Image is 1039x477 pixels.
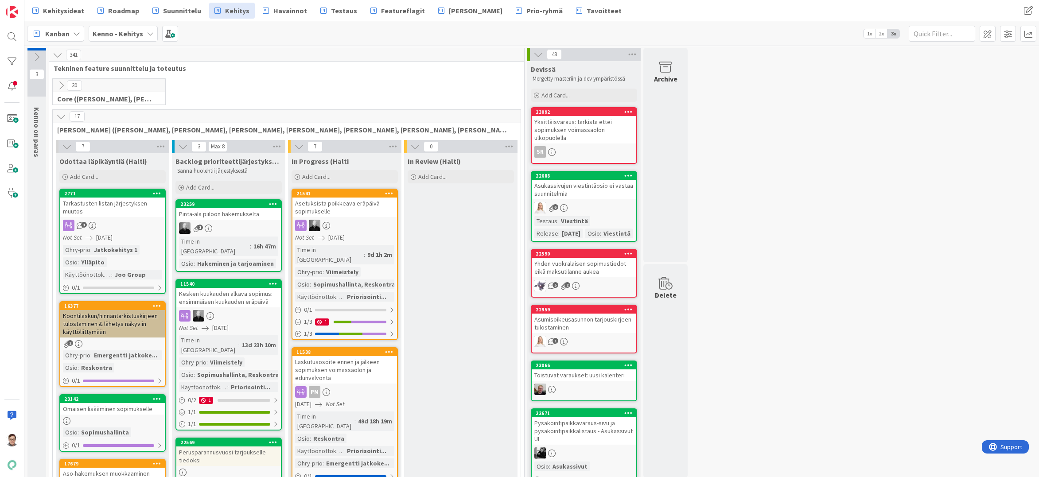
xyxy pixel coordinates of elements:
[532,306,636,314] div: 22959
[295,434,310,443] div: Osio
[533,75,635,82] p: Mergetty masteriin ja dev ympäristössä
[295,411,354,431] div: Time in [GEOGRAPHIC_DATA]
[78,257,79,267] span: :
[67,80,82,91] span: 30
[79,427,131,437] div: Sopimushallinta
[179,324,198,332] i: Not Set
[64,303,165,309] div: 16377
[560,229,583,238] div: [DATE]
[176,419,281,430] div: 1/1
[600,229,601,238] span: :
[292,198,397,217] div: Asetuksista poikkeava eräpäivä sopimukselle
[29,69,44,80] span: 3
[532,280,636,291] div: LM
[59,394,166,452] a: 23142Omaisen lisääminen sopimukselleOsio:Sopimushallinta0/1
[887,29,899,38] span: 3x
[180,201,281,207] div: 23259
[326,400,345,408] i: Not Set
[27,3,90,19] a: Kehitysideat
[108,5,139,16] span: Roadmap
[63,257,78,267] div: Osio
[111,270,113,279] span: :
[534,146,546,158] div: SR
[532,361,636,369] div: 23066
[365,3,430,19] a: Featureflagit
[92,245,140,255] div: Jatkokehitys 1
[547,49,562,60] span: 48
[309,220,320,231] img: MV
[564,282,570,288] span: 2
[531,171,637,242] a: 22688Asukassivujen viestintäosio ei vastaa suunnitelmiaSLTestaus:ViestintäRelease:[DATE]Osio:Vies...
[343,446,345,456] span: :
[587,5,622,16] span: Tavoitteet
[176,280,281,307] div: 11540Kesken kuukauden alkava sopimus: ensimmäisen kuukauden eräpäivä
[532,314,636,333] div: Asumisoikeusasunnon tarjouskirjeen tulostaminen
[292,348,397,384] div: 11538Laskutusosoite ennen ja jälkeen sopimuksen voimassaolon ja edunvalvonta
[208,357,245,367] div: Viimeistely
[549,461,550,471] span: :
[60,190,165,217] div: 2771Tarkastusten listan järjestyksen muutos
[532,172,636,180] div: 22688
[79,257,107,267] div: Ylläpito
[251,241,278,251] div: 16h 47m
[532,369,636,381] div: Toistuvat varaukset: uusi kalenteri
[532,409,636,417] div: 22671
[195,259,276,268] div: Hakeminen ja tarjoaminen
[176,200,281,208] div: 23259
[54,64,513,73] span: Tekninen feature suunnittelu ja toteutus
[601,229,633,238] div: Viestintä
[75,141,90,152] span: 7
[534,280,546,291] img: LM
[81,222,87,228] span: 1
[541,91,570,99] span: Add Card...
[532,172,636,199] div: 22688Asukassivujen viestintäosio ei vastaa suunnitelmia
[194,370,195,380] span: :
[292,304,397,315] div: 0/1
[345,292,389,302] div: Priorisointi...
[176,446,281,466] div: Perusparannusvuosi tarjoukselle tiedoksi
[206,357,208,367] span: :
[90,350,92,360] span: :
[449,5,502,16] span: [PERSON_NAME]
[72,441,80,450] span: 0 / 1
[536,306,636,313] div: 22959
[180,439,281,446] div: 22569
[195,370,281,380] div: Sopimushallinta, Reskontra
[273,5,307,16] span: Havainnot
[534,202,546,213] img: SL
[295,446,343,456] div: Käyttöönottokriittisyys
[92,350,160,360] div: Emergentti jatkoke...
[532,384,636,395] div: JH
[179,222,191,234] img: MV
[45,28,70,39] span: Kanban
[60,198,165,217] div: Tarkastusten listan järjestyksen muutos
[559,216,590,226] div: Viestintä
[179,237,250,256] div: Time in [GEOGRAPHIC_DATA]
[532,250,636,258] div: 22590
[292,157,349,166] span: In Progress (Halti
[553,204,558,210] span: 6
[6,434,18,446] img: SM
[43,5,84,16] span: Kehitysideat
[197,225,203,230] span: 1
[292,356,397,384] div: Laskutusosoite ennen ja jälkeen sopimuksen voimassaolon ja edunvalvonta
[57,94,154,103] span: Core (Pasi, Jussi, JaakkoHä, Jyri, Leo, MikkoK, Väinö, MattiH)
[304,317,312,326] span: 1 / 3
[199,397,213,404] div: 1
[295,245,364,264] div: Time in [GEOGRAPHIC_DATA]
[229,382,272,392] div: Priorisointi...
[532,306,636,333] div: 22959Asumisoikeusasunnon tarjouskirjeen tulostaminen
[238,340,240,350] span: :
[188,396,196,405] span: 0 / 2
[909,26,975,42] input: Quick Filter...
[59,189,166,294] a: 2771Tarkastusten listan järjestyksen muutosNot Set[DATE]Ohry-prio:Jatkokehitys 1Osio:YlläpitoKäyt...
[323,458,324,468] span: :
[292,328,397,339] div: 1/3
[328,233,345,242] span: [DATE]
[92,3,144,19] a: Roadmap
[526,5,563,16] span: Prio-ryhmä
[180,281,281,287] div: 11540
[193,310,204,322] img: MV
[532,108,636,143] div: 23092Yksittäisvaraus: tarkista ettei sopimuksen voimassaolon ulkopuolella
[876,29,887,38] span: 2x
